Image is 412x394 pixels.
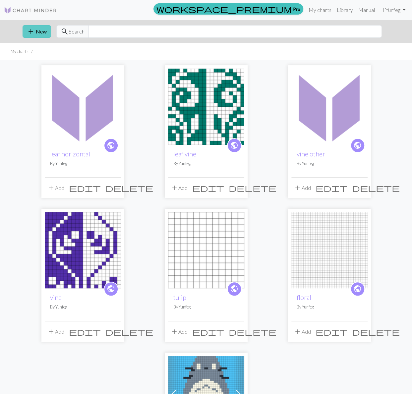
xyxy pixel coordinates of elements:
img: vine [45,212,121,288]
a: leaf horizontal [50,150,90,158]
span: delete [105,327,153,336]
span: Search [69,28,85,35]
button: Edit [190,182,226,194]
span: edit [192,183,224,193]
button: Add [168,182,190,194]
img: tulip [168,212,244,288]
a: vine other [291,103,368,109]
span: add [294,327,302,336]
button: Delete [103,325,155,338]
i: public [353,139,362,152]
a: public [227,282,242,296]
p: By Yunfeg [50,160,116,167]
i: Edit [192,328,224,336]
i: Edit [69,184,101,192]
button: Add [168,325,190,338]
i: public [230,282,238,296]
a: floral [297,294,311,301]
img: leaf horizontal [45,69,121,145]
button: Add [291,325,313,338]
img: leaf vine [168,69,244,145]
img: vine other [291,69,368,145]
button: Delete [350,182,402,194]
i: Edit [316,328,347,336]
p: By Yunfeg [173,160,239,167]
button: Add [291,182,313,194]
p: By Yunfeg [50,304,116,310]
button: Edit [313,182,350,194]
img: Logo [4,6,57,14]
a: leaf vine [173,150,196,158]
span: edit [316,327,347,336]
span: add [27,27,35,36]
span: delete [105,183,153,193]
span: public [230,140,238,150]
button: Delete [350,325,402,338]
button: Delete [226,182,279,194]
i: public [107,282,115,296]
a: public [104,282,118,296]
span: edit [316,183,347,193]
a: Pro [153,3,303,15]
span: public [107,140,115,150]
span: workspace_premium [156,4,292,14]
span: add [170,327,178,336]
a: HiYunfeg [378,3,408,17]
span: add [47,327,55,336]
a: public [104,138,118,153]
p: By Yunfeg [173,304,239,310]
i: Edit [69,328,101,336]
button: Add [45,325,67,338]
span: delete [352,327,400,336]
i: public [230,139,238,152]
a: floral [291,246,368,253]
span: public [230,284,238,294]
span: search [61,27,69,36]
span: edit [69,327,101,336]
button: Edit [190,325,226,338]
button: Edit [313,325,350,338]
button: New [23,25,51,38]
a: Library [334,3,356,17]
span: public [353,140,362,150]
a: vine [50,294,62,301]
p: By Yunfeg [297,304,362,310]
i: Edit [316,184,347,192]
span: delete [229,327,276,336]
i: Edit [192,184,224,192]
button: Edit [67,182,103,194]
a: vine other [297,150,325,158]
button: Delete [226,325,279,338]
span: public [353,284,362,294]
i: public [107,139,115,152]
span: public [107,284,115,294]
span: add [47,183,55,193]
span: edit [192,327,224,336]
button: Delete [103,182,155,194]
a: leaf vine [168,103,244,109]
a: public [227,138,242,153]
a: My charts [306,3,334,17]
button: Edit [67,325,103,338]
i: public [353,282,362,296]
span: delete [229,183,276,193]
a: tulip [173,294,186,301]
a: vine [45,246,121,253]
span: add [170,183,178,193]
li: My charts [11,48,29,55]
a: public [350,138,365,153]
a: leaf horizontal [45,103,121,109]
a: public [350,282,365,296]
span: add [294,183,302,193]
button: Add [45,182,67,194]
a: Manual [356,3,378,17]
a: tulip [168,246,244,253]
img: floral [291,212,368,288]
span: delete [352,183,400,193]
span: edit [69,183,101,193]
p: By Yunfeg [297,160,362,167]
